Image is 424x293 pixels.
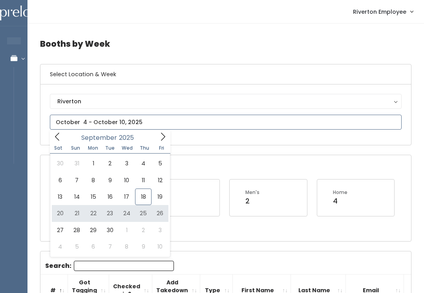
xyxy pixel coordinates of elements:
span: September 11, 2025 [135,172,152,189]
span: September 16, 2025 [102,189,118,205]
span: September 3, 2025 [119,155,135,172]
span: Tue [101,146,119,150]
span: September 14, 2025 [68,189,85,205]
span: September 13, 2025 [52,189,68,205]
span: October 9, 2025 [135,238,152,255]
span: September 28, 2025 [68,222,85,238]
span: October 10, 2025 [152,238,168,255]
input: Year [117,133,141,143]
span: Thu [136,146,153,150]
input: Search: [74,261,174,271]
button: Riverton [50,94,402,109]
span: September 19, 2025 [152,189,168,205]
span: September 15, 2025 [85,189,102,205]
label: Search: [45,261,174,271]
span: September 20, 2025 [52,205,68,222]
span: October 1, 2025 [119,222,135,238]
span: September 30, 2025 [102,222,118,238]
span: September 1, 2025 [85,155,102,172]
input: October 4 - October 10, 2025 [50,115,402,130]
span: August 30, 2025 [52,155,68,172]
span: September 24, 2025 [119,205,135,222]
span: October 3, 2025 [152,222,168,238]
span: September 23, 2025 [102,205,118,222]
span: September 8, 2025 [85,172,102,189]
h6: Select Location & Week [40,64,411,84]
span: September [81,135,117,141]
a: Riverton Employee [345,3,421,20]
span: October 4, 2025 [52,238,68,255]
span: September 22, 2025 [85,205,102,222]
span: September 17, 2025 [119,189,135,205]
span: Fri [153,146,170,150]
div: 4 [333,196,347,206]
span: October 8, 2025 [119,238,135,255]
span: Sat [50,146,67,150]
span: Riverton Employee [353,7,406,16]
span: October 2, 2025 [135,222,152,238]
div: Home [333,189,347,196]
h4: Booths by Week [40,33,411,55]
span: September 18, 2025 [135,189,152,205]
span: September 9, 2025 [102,172,118,189]
span: Mon [84,146,102,150]
span: September 10, 2025 [119,172,135,189]
span: Sun [67,146,84,150]
span: September 7, 2025 [68,172,85,189]
span: September 27, 2025 [52,222,68,238]
span: September 2, 2025 [102,155,118,172]
span: September 4, 2025 [135,155,152,172]
span: September 26, 2025 [152,205,168,222]
span: September 29, 2025 [85,222,102,238]
span: September 21, 2025 [68,205,85,222]
div: 2 [245,196,260,206]
span: September 5, 2025 [152,155,168,172]
span: September 6, 2025 [52,172,68,189]
span: September 25, 2025 [135,205,152,222]
span: October 5, 2025 [68,238,85,255]
span: Wed [119,146,136,150]
span: September 12, 2025 [152,172,168,189]
span: August 31, 2025 [68,155,85,172]
span: October 6, 2025 [85,238,102,255]
div: Riverton [57,97,394,106]
span: October 7, 2025 [102,238,118,255]
div: Men's [245,189,260,196]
